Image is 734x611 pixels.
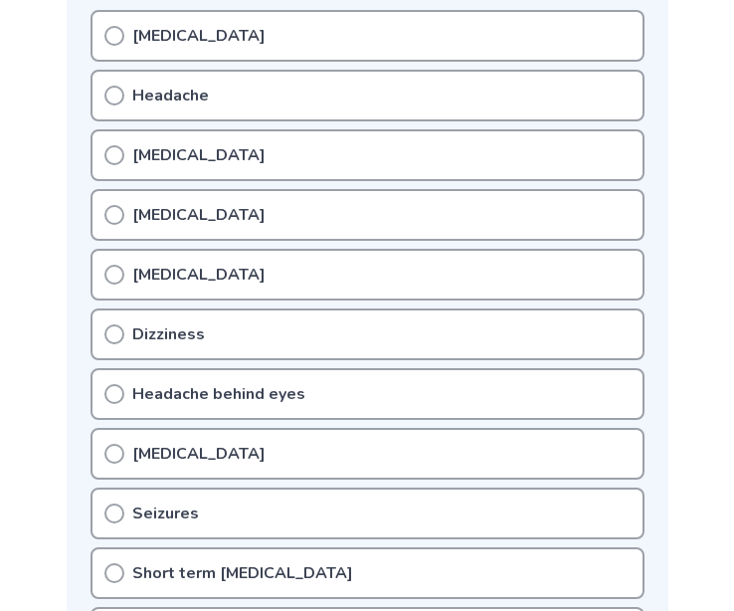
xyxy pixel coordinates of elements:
[132,203,266,227] p: [MEDICAL_DATA]
[132,24,266,48] p: [MEDICAL_DATA]
[132,322,205,346] p: Dizziness
[132,502,199,525] p: Seizures
[132,263,266,287] p: [MEDICAL_DATA]
[132,561,353,585] p: Short term [MEDICAL_DATA]
[132,143,266,167] p: [MEDICAL_DATA]
[132,84,209,107] p: Headache
[132,442,266,466] p: [MEDICAL_DATA]
[132,382,305,406] p: Headache behind eyes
